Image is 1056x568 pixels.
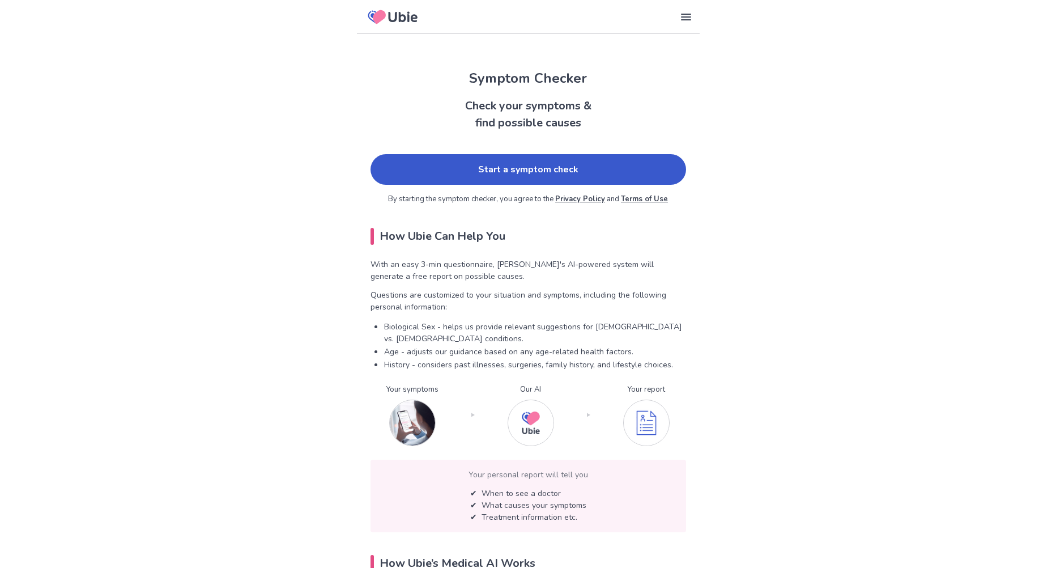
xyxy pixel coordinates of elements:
p: Your personal report will tell you [380,469,677,481]
p: Biological Sex - helps us provide relevant suggestions for [DEMOGRAPHIC_DATA] vs. [DEMOGRAPHIC_DA... [384,321,686,345]
p: Your symptoms [386,384,438,396]
p: Questions are customized to your situation and symptoms, including the following personal informa... [371,289,686,313]
h1: Symptom Checker [357,68,700,88]
p: Our AI [508,384,554,396]
p: ✔ When to see a doctor [470,488,586,499]
p: ✔︎ What causes your symptoms [470,499,586,511]
p: Age - adjusts our guidance based on any age-related health factors. [384,346,686,358]
h2: Check your symptoms & find possible causes [357,98,700,132]
p: By starting the symptom checker, you agree to the and [371,194,686,205]
a: Terms of Use [621,194,668,204]
p: ✔︎ Treatment information etc. [470,511,586,523]
img: Input your symptoms [389,400,436,446]
p: Your report [623,384,670,396]
a: Privacy Policy [555,194,605,204]
img: You get your personalized report [623,400,670,446]
h2: How Ubie Can Help You [371,228,686,245]
p: History - considers past illnesses, surgeries, family history, and lifestyle choices. [384,359,686,371]
img: Our AI checks your symptoms [508,400,554,446]
a: Start a symptom check [371,154,686,185]
p: With an easy 3-min questionnaire, [PERSON_NAME]'s AI-powered system will generate a free report o... [371,258,686,282]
